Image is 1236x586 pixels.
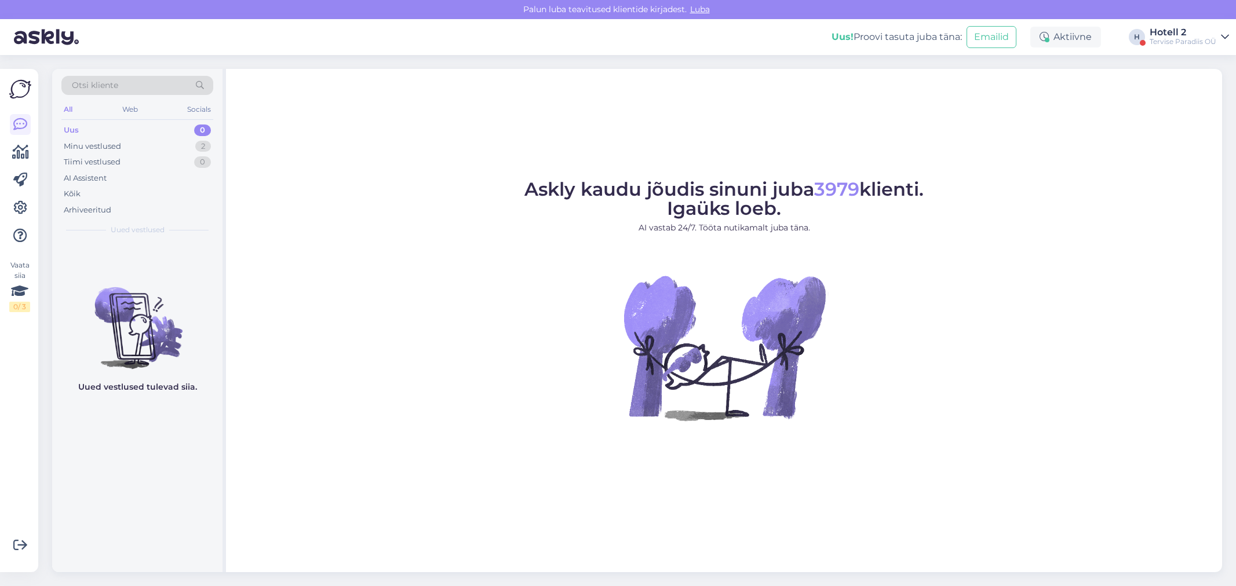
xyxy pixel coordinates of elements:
div: Kõik [64,188,81,200]
div: Uus [64,124,79,136]
div: All [61,102,75,117]
span: Uued vestlused [111,225,165,235]
div: Vaata siia [9,260,30,312]
span: Askly kaudu jõudis sinuni juba klienti. Igaüks loeb. [524,178,924,219]
div: 0 [194,124,211,136]
div: Tervise Paradiis OÜ [1150,37,1216,46]
img: No chats [52,266,223,371]
span: 3979 [814,178,859,200]
div: Arhiveeritud [64,204,111,216]
div: Web [120,102,140,117]
span: Luba [687,4,713,14]
div: Aktiivne [1030,27,1101,47]
img: Askly Logo [9,78,31,100]
span: Otsi kliente [72,79,118,91]
div: Hotell 2 [1150,28,1216,37]
div: Socials [185,102,213,117]
b: Uus! [832,31,854,42]
p: Uued vestlused tulevad siia. [78,381,197,393]
div: Tiimi vestlused [64,156,121,168]
p: AI vastab 24/7. Tööta nutikamalt juba täna. [524,222,924,234]
button: Emailid [967,26,1016,48]
div: 0 / 3 [9,302,30,312]
div: H [1129,29,1145,45]
a: Hotell 2Tervise Paradiis OÜ [1150,28,1229,46]
img: No Chat active [620,243,829,452]
div: 2 [195,141,211,152]
div: Proovi tasuta juba täna: [832,30,962,44]
div: 0 [194,156,211,168]
div: AI Assistent [64,173,107,184]
div: Minu vestlused [64,141,121,152]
